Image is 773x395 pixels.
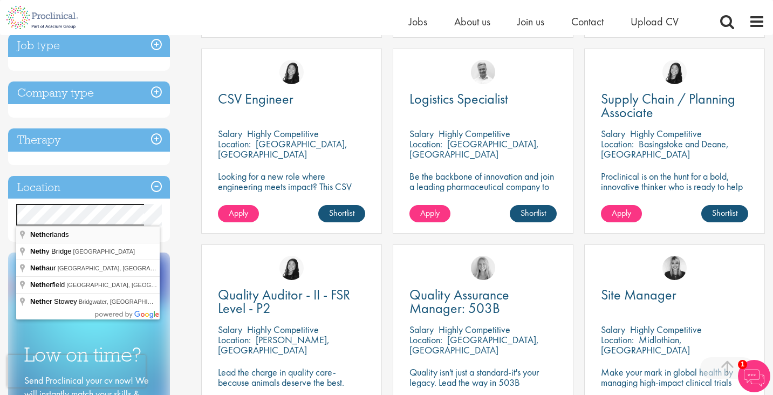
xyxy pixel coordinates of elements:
span: Salary [218,127,242,140]
span: Location: [601,333,634,346]
span: Logistics Specialist [409,90,508,108]
span: er Stowey [30,297,79,305]
img: Joshua Bye [471,60,495,84]
a: Jobs [409,15,427,29]
a: Quality Auditor - II - FSR Level - P2 [218,288,365,315]
span: Location: [218,333,251,346]
a: Shortlist [701,205,748,222]
span: Neth [30,297,46,305]
img: Numhom Sudsok [279,256,304,280]
img: Shannon Briggs [471,256,495,280]
h3: Therapy [8,128,170,152]
p: Highly Competitive [630,127,702,140]
span: 1 [738,360,747,369]
span: Apply [420,207,440,219]
img: Chatbot [738,360,770,392]
span: CSV Engineer [218,90,293,108]
p: [GEOGRAPHIC_DATA], [GEOGRAPHIC_DATA] [218,138,347,160]
span: Salary [409,127,434,140]
span: Location: [218,138,251,150]
p: Looking for a new role where engineering meets impact? This CSV Engineer role is calling your name! [218,171,365,202]
span: Supply Chain / Planning Associate [601,90,735,121]
h3: Company type [8,81,170,105]
p: Midlothian, [GEOGRAPHIC_DATA] [601,333,690,356]
span: Quality Assurance Manager: 503B [409,285,509,317]
span: Salary [601,127,625,140]
a: Apply [409,205,450,222]
a: About us [454,15,490,29]
p: Proclinical is on the hunt for a bold, innovative thinker who is ready to help push the boundarie... [601,171,748,212]
span: Salary [409,323,434,336]
span: Quality Auditor - II - FSR Level - P2 [218,285,350,317]
span: Location: [601,138,634,150]
span: [GEOGRAPHIC_DATA], [GEOGRAPHIC_DATA] [58,265,184,271]
p: Be the backbone of innovation and join a leading pharmaceutical company to help keep life-changin... [409,171,557,212]
p: Highly Competitive [439,127,510,140]
h3: Location [8,176,170,199]
span: aur [30,264,58,272]
h3: Job type [8,34,170,57]
a: Join us [517,15,544,29]
a: Apply [601,205,642,222]
iframe: reCAPTCHA [8,355,146,387]
a: Upload CV [631,15,679,29]
span: erlands [30,230,71,239]
p: Highly Competitive [630,323,702,336]
a: Contact [571,15,604,29]
a: Supply Chain / Planning Associate [601,92,748,119]
a: Logistics Specialist [409,92,557,106]
p: [PERSON_NAME], [GEOGRAPHIC_DATA] [218,333,330,356]
span: Location: [409,333,442,346]
p: Lead the charge in quality care-because animals deserve the best. [218,367,365,387]
p: Highly Competitive [247,323,319,336]
span: [GEOGRAPHIC_DATA], [GEOGRAPHIC_DATA] [66,282,193,288]
span: Site Manager [601,285,676,304]
span: Location: [409,138,442,150]
p: Highly Competitive [439,323,510,336]
span: Neth [30,230,46,239]
img: Numhom Sudsok [279,60,304,84]
p: Basingstoke and Deane, [GEOGRAPHIC_DATA] [601,138,729,160]
span: y Bridge [30,247,73,255]
h3: Low on time? [24,344,154,365]
img: Numhom Sudsok [662,60,687,84]
a: Site Manager [601,288,748,302]
a: Quality Assurance Manager: 503B [409,288,557,315]
p: [GEOGRAPHIC_DATA], [GEOGRAPHIC_DATA] [409,138,539,160]
span: Neth [30,264,46,272]
a: Shortlist [318,205,365,222]
p: Highly Competitive [247,127,319,140]
span: Salary [218,323,242,336]
span: Neth [30,281,46,289]
a: Shortlist [510,205,557,222]
span: erfield [30,281,66,289]
span: Apply [612,207,631,219]
span: Salary [601,323,625,336]
span: Bridgwater, [GEOGRAPHIC_DATA] [79,298,172,305]
img: Janelle Jones [662,256,687,280]
span: Apply [229,207,248,219]
a: Apply [218,205,259,222]
a: CSV Engineer [218,92,365,106]
span: [GEOGRAPHIC_DATA] [73,248,135,255]
span: Neth [30,247,46,255]
p: [GEOGRAPHIC_DATA], [GEOGRAPHIC_DATA] [409,333,539,356]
